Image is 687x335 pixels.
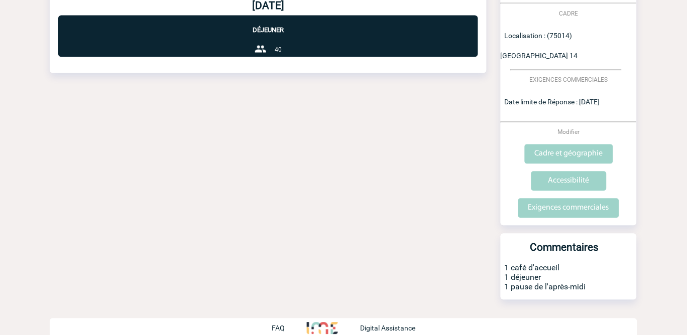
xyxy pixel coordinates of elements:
[501,32,578,60] span: Localisation : (75014) [GEOGRAPHIC_DATA] 14
[505,98,600,106] span: Date limite de Réponse : [DATE]
[531,172,607,191] input: Accessibilité
[275,47,282,54] span: 40
[530,77,608,84] span: EXIGENCES COMMERCIALES
[272,323,307,332] a: FAQ
[525,144,613,164] input: Cadre et géographie
[58,16,478,34] p: Déjeuner
[255,43,267,55] img: group-24-px-b.png
[360,324,415,332] p: Digital Assistance
[272,324,285,332] p: FAQ
[518,199,619,218] input: Exigences commerciales
[505,242,625,263] h3: Commentaires
[559,10,579,17] span: CADRE
[501,263,637,300] p: 1 café d'accueil 1 déjeuner 1 pause de l'après-midi
[558,129,580,136] span: Modifier
[307,322,338,334] img: http://www.idealmeetingsevents.fr/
